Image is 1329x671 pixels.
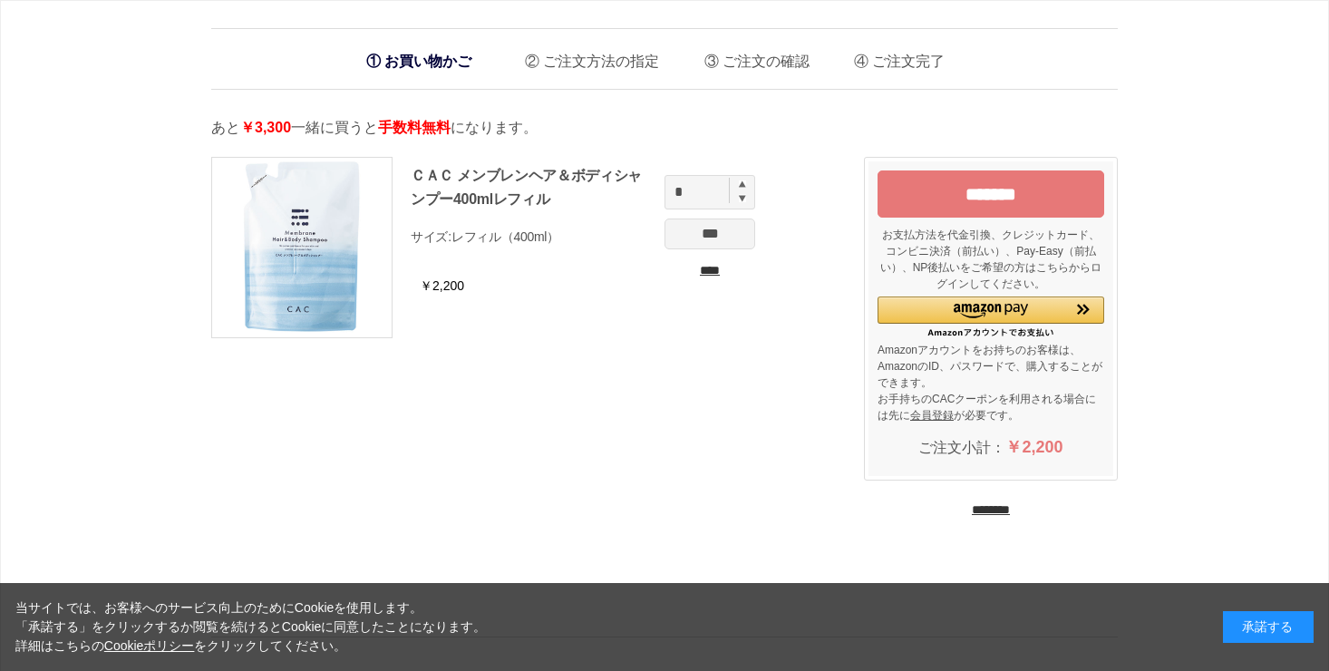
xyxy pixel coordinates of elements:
li: ご注文完了 [840,38,945,75]
span: ￥3,300 [240,120,291,135]
img: ＣＡＣ メンブレンヘア＆ボディシャンプー400mlレフィル [212,158,392,337]
div: Amazon Pay - Amazonアカウントをお使いください [878,297,1104,337]
img: spinplus.gif [739,180,746,188]
div: ご注文小計： [878,428,1104,467]
div: 承諾する [1223,611,1314,643]
p: お支払方法を代金引換、クレジットカード、コンビニ決済（前払い）、Pay-Easy（前払い）、NP後払いをご希望の方はこちらからログインしてください。 [878,227,1104,292]
a: ＣＡＣ メンブレンヘア＆ボディシャンプー400mlレフィル [411,168,642,207]
span: 手数料無料 [378,120,451,135]
p: あと 一緒に買うと になります。 [211,117,1118,139]
a: Cookieポリシー [104,638,195,653]
p: サイズ: [411,229,655,246]
li: ご注文方法の指定 [511,38,659,75]
span: レフィル（400ml） [451,229,559,244]
p: Amazonアカウントをお持ちのお客様は、AmazonのID、パスワードで、購入することができます。 お手持ちのCACクーポンを利用される場合には先に が必要です。 [878,342,1104,423]
li: ご注文の確認 [691,38,810,75]
a: 会員登録 [910,409,954,422]
div: 当サイトでは、お客様へのサービス向上のためにCookieを使用します。 「承諾する」をクリックするか閲覧を続けるとCookieに同意したことになります。 詳細はこちらの をクリックしてください。 [15,598,487,656]
img: spinminus.gif [739,194,746,202]
span: ￥2,200 [1005,438,1062,456]
li: お買い物かご [357,43,480,80]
